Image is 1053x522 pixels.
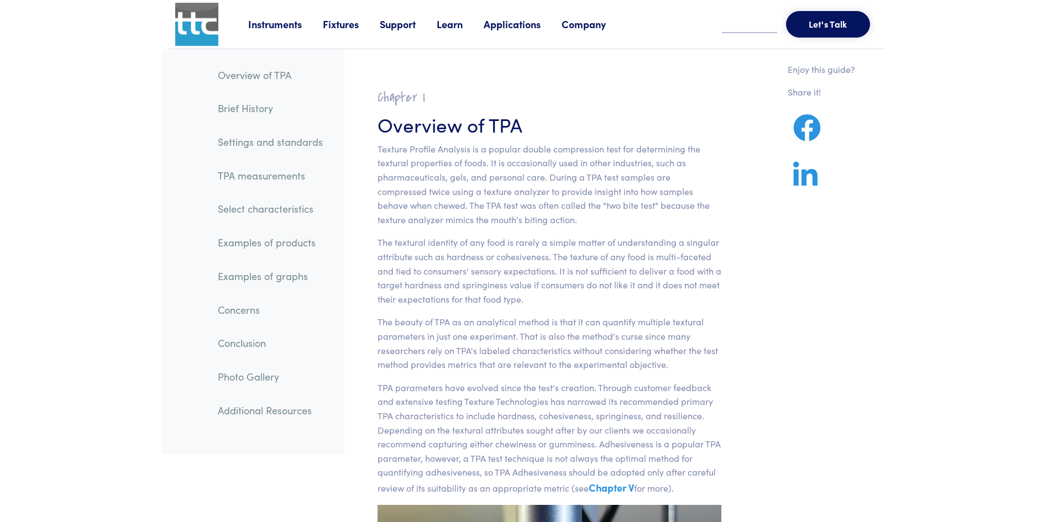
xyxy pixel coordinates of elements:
[209,398,332,423] a: Additional Resources
[786,11,870,38] button: Let's Talk
[437,17,484,31] a: Learn
[378,235,722,306] p: The textural identity of any food is rarely a simple matter of understanding a singular attribute...
[378,315,722,371] p: The beauty of TPA as an analytical method is that it can quantify multiple textural parameters in...
[209,196,332,222] a: Select characteristics
[378,89,722,106] h2: Chapter I
[175,3,218,46] img: ttc_logo_1x1_v1.0.png
[209,230,332,255] a: Examples of products
[378,110,722,138] h3: Overview of TPA
[562,17,627,31] a: Company
[248,17,323,31] a: Instruments
[209,364,332,389] a: Photo Gallery
[323,17,380,31] a: Fixtures
[378,381,722,496] p: TPA parameters have evolved since the test's creation. Through customer feedback and extensive te...
[378,142,722,227] p: Texture Profile Analysis is a popular double compression test for determining the textural proper...
[589,481,634,494] a: Chapter V
[484,17,562,31] a: Applications
[209,62,332,88] a: Overview of TPA
[209,129,332,155] a: Settings and standards
[788,62,855,77] p: Enjoy this guide?
[209,297,332,323] a: Concerns
[788,85,855,99] p: Share it!
[209,263,332,289] a: Examples of graphs
[209,330,332,356] a: Conclusion
[380,17,437,31] a: Support
[209,163,332,188] a: TPA measurements
[788,175,823,188] a: Share on LinkedIn
[209,96,332,121] a: Brief History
